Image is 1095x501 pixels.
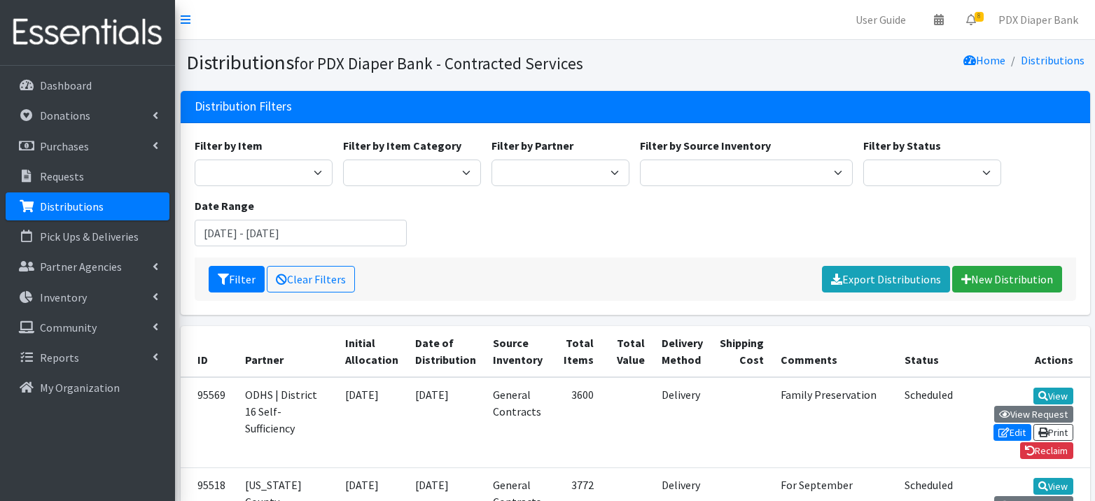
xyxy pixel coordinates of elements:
h3: Distribution Filters [195,99,292,114]
th: Comments [772,326,896,377]
h1: Distributions [186,50,630,75]
th: Source Inventory [484,326,551,377]
label: Filter by Status [863,137,941,154]
a: Requests [6,162,169,190]
td: Delivery [653,377,711,468]
th: Partner [237,326,337,377]
a: Donations [6,101,169,129]
td: Family Preservation [772,377,896,468]
a: Distributions [1021,53,1084,67]
th: Total Items [551,326,602,377]
a: Dashboard [6,71,169,99]
a: User Guide [844,6,917,34]
a: Clear Filters [267,266,355,292]
a: Inventory [6,283,169,311]
label: Filter by Source Inventory [640,137,771,154]
p: Dashboard [40,78,92,92]
td: 95569 [181,377,237,468]
label: Filter by Partner [491,137,573,154]
p: Partner Agencies [40,260,122,274]
th: Shipping Cost [711,326,772,377]
th: Date of Distribution [407,326,484,377]
a: New Distribution [952,266,1062,292]
td: General Contracts [484,377,551,468]
p: Community [40,320,97,334]
small: for PDX Diaper Bank - Contracted Services [294,53,583,73]
a: View [1033,388,1073,404]
a: Print [1033,424,1073,441]
p: Pick Ups & Deliveries [40,230,139,244]
p: My Organization [40,381,120,395]
th: Total Value [602,326,653,377]
th: Status [896,326,961,377]
a: Purchases [6,132,169,160]
a: View [1033,478,1073,495]
a: Partner Agencies [6,253,169,281]
a: Distributions [6,192,169,220]
a: Community [6,313,169,341]
p: Donations [40,108,90,122]
a: Home [963,53,1005,67]
th: ID [181,326,237,377]
a: Reports [6,344,169,372]
input: January 1, 2011 - December 31, 2011 [195,220,407,246]
a: PDX Diaper Bank [987,6,1089,34]
a: Reclaim [1020,442,1073,459]
td: [DATE] [337,377,407,468]
td: 3600 [551,377,602,468]
a: Export Distributions [822,266,950,292]
td: Scheduled [896,377,961,468]
p: Requests [40,169,84,183]
td: [DATE] [407,377,484,468]
p: Reports [40,351,79,365]
th: Initial Allocation [337,326,407,377]
p: Inventory [40,290,87,304]
th: Actions [961,326,1090,377]
p: Purchases [40,139,89,153]
span: 8 [975,12,984,22]
a: 8 [955,6,987,34]
p: Distributions [40,199,104,213]
img: HumanEssentials [6,9,169,56]
a: Edit [993,424,1031,441]
a: Pick Ups & Deliveries [6,223,169,250]
a: My Organization [6,374,169,402]
td: ODHS | District 16 Self-Sufficiency [237,377,337,468]
label: Date Range [195,197,254,214]
th: Delivery Method [653,326,711,377]
label: Filter by Item Category [343,137,461,154]
a: View Request [994,406,1073,423]
button: Filter [209,266,265,292]
label: Filter by Item [195,137,263,154]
